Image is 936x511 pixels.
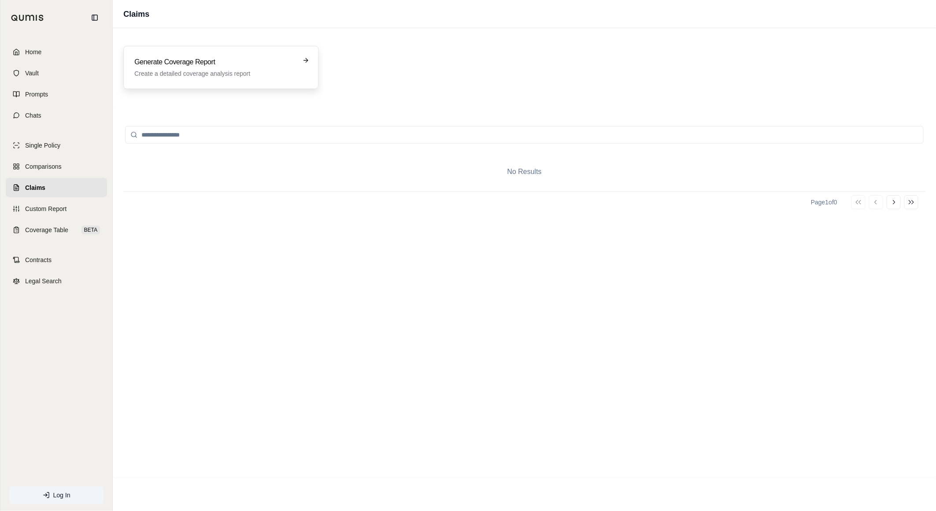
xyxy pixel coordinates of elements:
a: Vault [6,63,107,83]
h3: Generate Coverage Report [134,57,295,67]
a: Legal Search [6,271,107,291]
p: Create a detailed coverage analysis report [134,69,295,78]
img: Qumis Logo [11,15,44,21]
a: Chats [6,106,107,125]
a: Home [6,42,107,62]
span: Custom Report [25,204,67,213]
span: Claims [25,183,45,192]
a: Contracts [6,250,107,270]
span: Vault [25,69,39,78]
a: Claims [6,178,107,197]
button: Collapse sidebar [88,11,102,25]
a: Log In [9,486,104,504]
span: Log In [53,491,71,500]
span: BETA [82,226,100,234]
a: Coverage TableBETA [6,220,107,240]
h1: Claims [123,8,149,20]
a: Comparisons [6,157,107,176]
a: Custom Report [6,199,107,218]
a: Prompts [6,85,107,104]
div: No Results [123,152,925,191]
a: Single Policy [6,136,107,155]
span: Prompts [25,90,48,99]
span: Home [25,48,41,56]
span: Single Policy [25,141,60,150]
div: Page 1 of 0 [811,198,837,207]
span: Coverage Table [25,226,68,234]
span: Contracts [25,255,52,264]
span: Legal Search [25,277,62,285]
span: Chats [25,111,41,120]
span: Comparisons [25,162,61,171]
